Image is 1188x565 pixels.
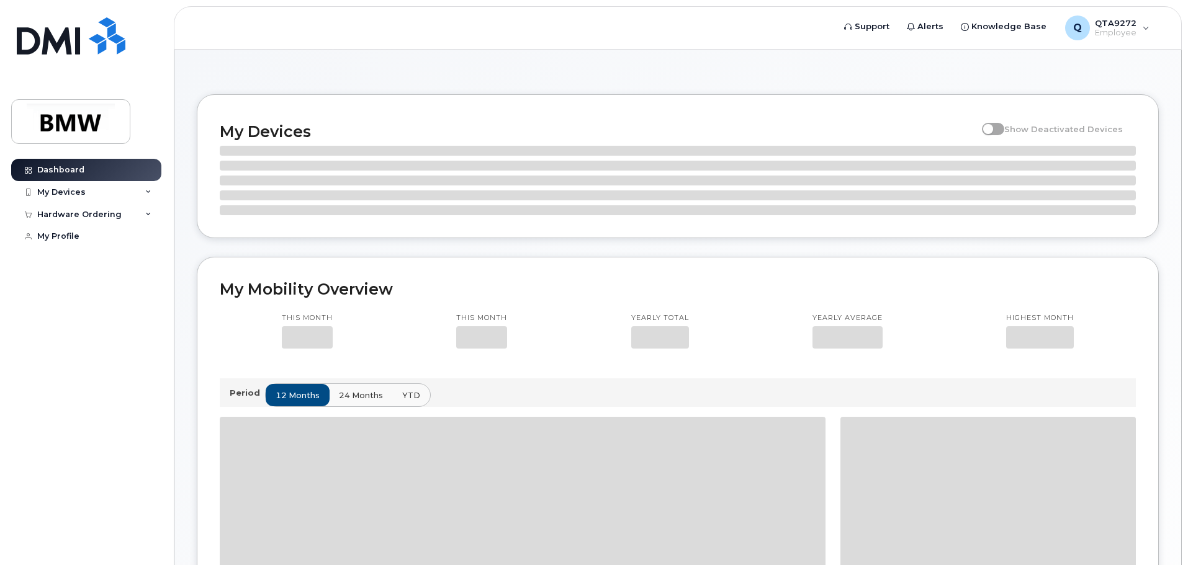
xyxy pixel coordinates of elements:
input: Show Deactivated Devices [982,117,992,127]
p: Yearly total [631,313,689,323]
h2: My Mobility Overview [220,280,1136,298]
p: This month [282,313,333,323]
p: This month [456,313,507,323]
h2: My Devices [220,122,976,141]
span: 24 months [339,389,383,401]
p: Highest month [1006,313,1074,323]
span: Show Deactivated Devices [1004,124,1123,134]
span: YTD [402,389,420,401]
p: Yearly average [812,313,883,323]
p: Period [230,387,265,399]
